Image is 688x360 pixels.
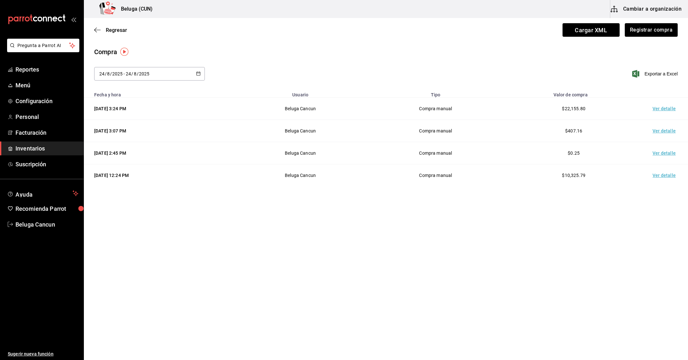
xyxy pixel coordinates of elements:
[131,71,133,76] span: /
[105,71,107,76] span: /
[124,71,125,76] span: -
[568,151,580,156] span: $0.25
[120,48,128,56] img: Tooltip marker
[94,105,226,112] div: [DATE] 3:24 PM
[15,220,78,229] span: Beluga Cancun
[137,71,139,76] span: /
[366,164,504,187] td: Compra manual
[504,88,643,98] th: Valor de compra
[116,5,153,13] h3: Beluga (CUN)
[71,17,76,22] button: open_drawer_menu
[15,128,78,137] span: Facturación
[112,71,123,76] input: Year
[234,142,367,164] td: Beluga Cancun
[643,164,688,187] td: Ver detalle
[94,27,127,33] button: Regresar
[366,88,504,98] th: Tipo
[565,128,582,133] span: $407.16
[234,164,367,187] td: Beluga Cancun
[15,204,78,213] span: Recomienda Parrot
[15,97,78,105] span: Configuración
[234,88,367,98] th: Usuario
[563,23,620,37] span: Cargar XML
[134,71,137,76] input: Month
[15,190,70,197] span: Ayuda
[107,71,110,76] input: Month
[94,47,117,57] div: Compra
[625,23,678,37] button: Registrar compra
[94,172,226,179] div: [DATE] 12:24 PM
[5,47,79,54] a: Pregunta a Parrot AI
[8,351,78,357] span: Sugerir nueva función
[125,71,131,76] input: Day
[94,128,226,134] div: [DATE] 3:07 PM
[366,120,504,142] td: Compra manual
[15,144,78,153] span: Inventarios
[110,71,112,76] span: /
[15,81,78,90] span: Menú
[106,27,127,33] span: Regresar
[139,71,150,76] input: Year
[99,71,105,76] input: Day
[366,142,504,164] td: Compra manual
[366,98,504,120] td: Compra manual
[7,39,79,52] button: Pregunta a Parrot AI
[643,98,688,120] td: Ver detalle
[94,150,226,156] div: [DATE] 2:45 PM
[15,160,78,169] span: Suscripción
[15,112,78,121] span: Personal
[84,88,234,98] th: Fecha y hora
[643,120,688,142] td: Ver detalle
[562,106,585,111] span: $22,155.80
[562,173,585,178] span: $10,325.79
[234,120,367,142] td: Beluga Cancun
[15,65,78,74] span: Reportes
[633,70,678,78] button: Exportar a Excel
[643,142,688,164] td: Ver detalle
[17,42,69,49] span: Pregunta a Parrot AI
[234,98,367,120] td: Beluga Cancun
